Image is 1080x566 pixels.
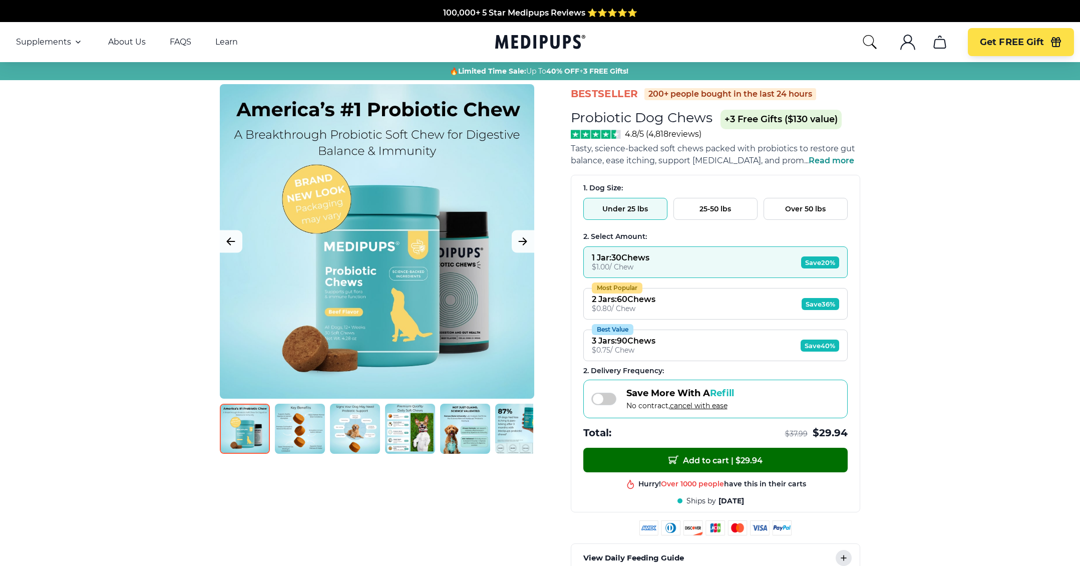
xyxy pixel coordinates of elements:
[802,298,839,310] span: Save 36%
[16,37,71,47] span: Supplements
[626,401,734,410] span: No contract,
[804,156,854,165] span: ...
[677,486,768,495] div: in this shop
[583,246,848,278] button: 1 Jar:30Chews$1.00/ ChewSave20%
[592,253,649,262] div: 1 Jar : 30 Chews
[571,87,638,101] span: BestSeller
[495,33,585,53] a: Medipups
[443,3,637,12] span: 100,000+ 5 Star Medipups Reviews ⭐️⭐️⭐️⭐️⭐️
[220,404,270,454] img: Probiotic Dog Chews | Natural Dog Supplements
[571,130,621,139] img: Stars - 4.8
[718,496,744,506] span: [DATE]
[592,262,649,271] div: $ 1.00 / Chew
[686,496,716,506] span: Ships by
[571,109,712,126] h1: Probiotic Dog Chews
[583,330,848,361] button: Best Value3 Jars:90Chews$0.75/ ChewSave40%
[809,156,854,165] span: Read more
[968,28,1074,56] button: Get FREE Gift
[592,346,655,355] div: $ 0.75 / Chew
[583,552,684,564] p: View Daily Feeding Guide
[928,30,952,54] button: cart
[512,230,534,253] button: Next Image
[385,404,435,454] img: Probiotic Dog Chews | Natural Dog Supplements
[592,324,633,335] div: Best Value
[661,474,724,483] span: Over 1000 people
[862,34,878,50] button: search
[571,144,855,153] span: Tasty, science-backed soft chews packed with probiotics to restore gut
[764,198,848,220] button: Over 50 lbs
[625,129,701,139] span: 4.8/5 ( 4,818 reviews)
[592,304,655,313] div: $ 0.80 / Chew
[220,230,242,253] button: Previous Image
[215,37,238,47] a: Learn
[16,36,84,48] button: Supplements
[170,37,191,47] a: FAQS
[668,455,763,465] span: Add to cart | $ 29.94
[592,282,642,294] div: Most Popular
[592,295,655,304] div: 2 Jars : 60 Chews
[639,520,792,535] img: payment methods
[801,256,839,268] span: Save 20%
[813,426,848,440] span: $ 29.94
[330,404,380,454] img: Probiotic Dog Chews | Natural Dog Supplements
[801,340,839,352] span: Save 40%
[583,288,848,320] button: Most Popular2 Jars:60Chews$0.80/ ChewSave36%
[495,404,545,454] img: Probiotic Dog Chews | Natural Dog Supplements
[677,486,725,495] span: Best product
[583,198,667,220] button: Under 25 lbs
[721,110,842,129] span: +3 Free Gifts ($130 value)
[108,37,146,47] a: About Us
[583,448,848,472] button: Add to cart | $29.94
[896,30,920,54] button: account
[374,15,706,24] span: Made In The [GEOGRAPHIC_DATA] from domestic & globally sourced ingredients
[980,37,1044,48] span: Get FREE Gift
[638,474,806,483] div: Hurry! have this in their carts
[626,388,734,399] span: Save More With A
[583,183,848,193] div: 1. Dog Size:
[592,336,655,346] div: 3 Jars : 90 Chews
[275,404,325,454] img: Probiotic Dog Chews | Natural Dog Supplements
[583,232,848,241] div: 2. Select Amount:
[670,401,728,410] span: cancel with ease
[571,156,804,165] span: balance, ease itching, support [MEDICAL_DATA], and prom
[583,366,664,375] span: 2 . Delivery Frequency:
[785,429,808,439] span: $ 37.99
[710,388,734,399] span: Refill
[644,88,816,100] div: 200+ people bought in the last 24 hours
[673,198,758,220] button: 25-50 lbs
[440,404,490,454] img: Probiotic Dog Chews | Natural Dog Supplements
[450,66,628,76] span: 🔥 Up To +
[583,426,611,440] span: Total:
